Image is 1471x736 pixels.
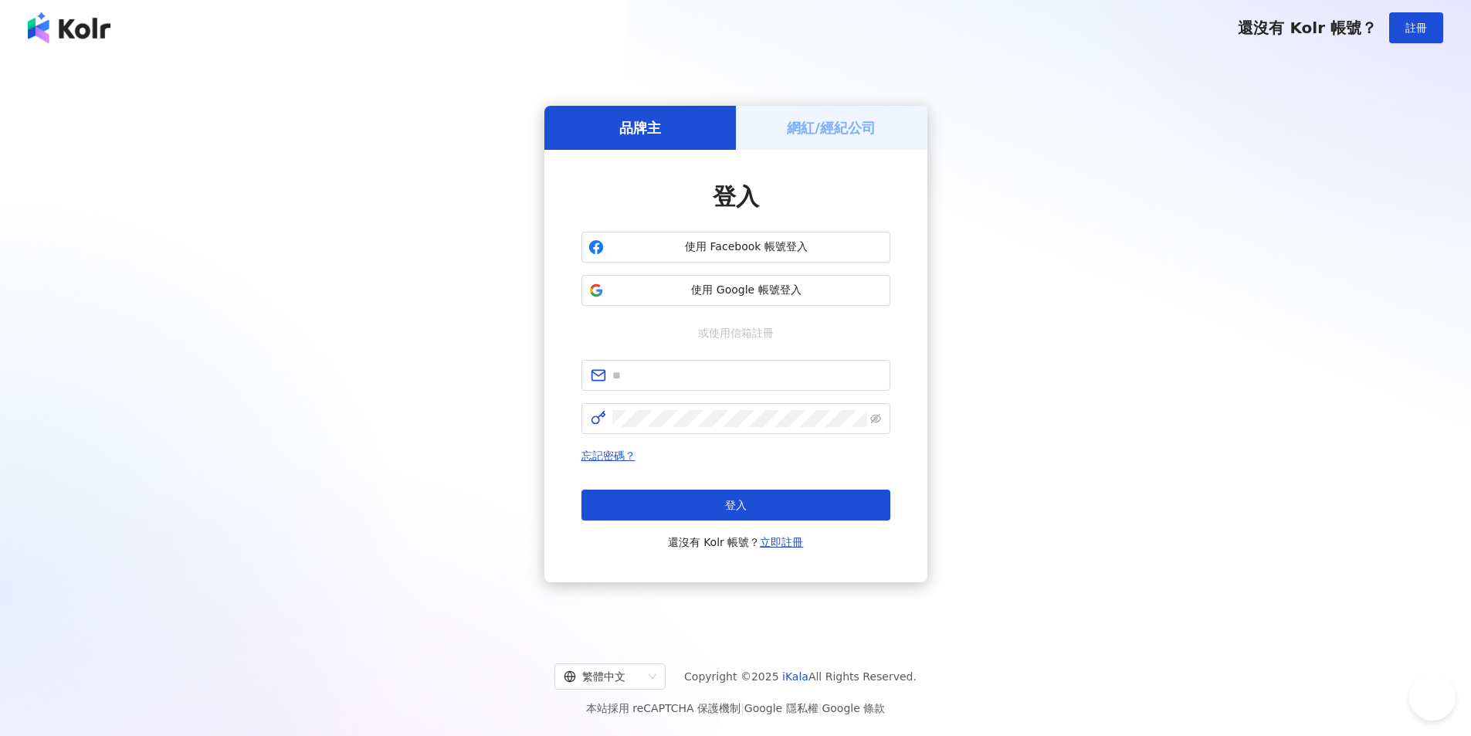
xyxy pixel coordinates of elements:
[581,275,890,306] button: 使用 Google 帳號登入
[744,702,819,714] a: Google 隱私權
[1389,12,1443,43] button: 註冊
[619,118,661,137] h5: 品牌主
[581,232,890,263] button: 使用 Facebook 帳號登入
[713,183,759,210] span: 登入
[819,702,822,714] span: |
[725,499,747,511] span: 登入
[822,702,885,714] a: Google 條款
[787,118,876,137] h5: 網紅/經紀公司
[760,536,803,548] a: 立即註冊
[581,449,636,462] a: 忘記密碼？
[1409,674,1456,721] iframe: Help Scout Beacon - Open
[28,12,110,43] img: logo
[870,413,881,424] span: eye-invisible
[782,670,808,683] a: iKala
[1238,19,1377,37] span: 還沒有 Kolr 帳號？
[668,533,804,551] span: 還沒有 Kolr 帳號？
[1405,22,1427,34] span: 註冊
[564,664,642,689] div: 繁體中文
[610,283,883,298] span: 使用 Google 帳號登入
[610,239,883,255] span: 使用 Facebook 帳號登入
[586,699,885,717] span: 本站採用 reCAPTCHA 保護機制
[581,490,890,521] button: 登入
[741,702,744,714] span: |
[684,667,917,686] span: Copyright © 2025 All Rights Reserved.
[687,324,785,341] span: 或使用信箱註冊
